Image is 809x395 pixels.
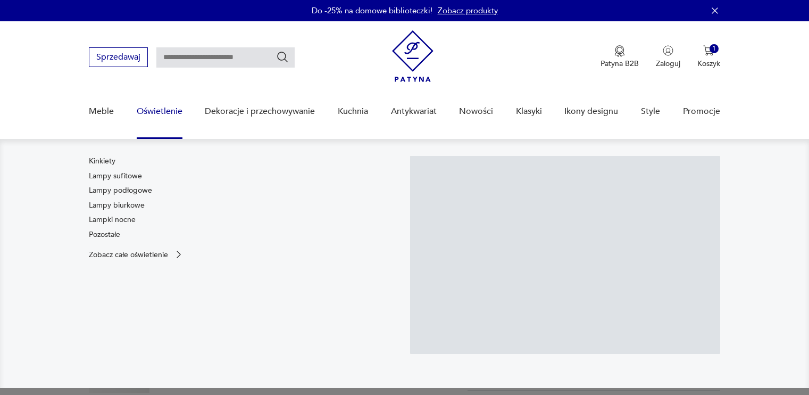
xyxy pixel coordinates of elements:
a: Pozostałe [89,229,120,240]
a: Lampy podłogowe [89,185,152,196]
img: Ikona koszyka [703,45,714,56]
a: Dekoracje i przechowywanie [205,91,315,132]
a: Lampki nocne [89,215,136,225]
p: Zaloguj [656,59,680,69]
a: Klasyki [516,91,542,132]
a: Oświetlenie [137,91,182,132]
p: Zobacz całe oświetlenie [89,251,168,258]
a: Style [641,91,660,132]
button: Szukaj [276,51,289,63]
a: Ikona medaluPatyna B2B [601,45,639,69]
img: Patyna - sklep z meblami i dekoracjami vintage [392,30,433,82]
img: Ikona medalu [614,45,625,57]
button: Zaloguj [656,45,680,69]
a: Kuchnia [338,91,368,132]
a: Promocje [683,91,720,132]
div: 1 [710,44,719,53]
a: Antykwariat [391,91,437,132]
a: Kinkiety [89,156,115,167]
img: Ikonka użytkownika [663,45,673,56]
a: Sprzedawaj [89,54,148,62]
p: Koszyk [697,59,720,69]
a: Lampy sufitowe [89,171,142,182]
button: Sprzedawaj [89,47,148,67]
a: Nowości [459,91,493,132]
a: Meble [89,91,114,132]
p: Patyna B2B [601,59,639,69]
button: Patyna B2B [601,45,639,69]
a: Zobacz całe oświetlenie [89,249,184,260]
p: Do -25% na domowe biblioteczki! [312,5,432,16]
a: Zobacz produkty [438,5,498,16]
a: Lampy biurkowe [89,200,145,211]
a: Ikony designu [564,91,618,132]
button: 1Koszyk [697,45,720,69]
